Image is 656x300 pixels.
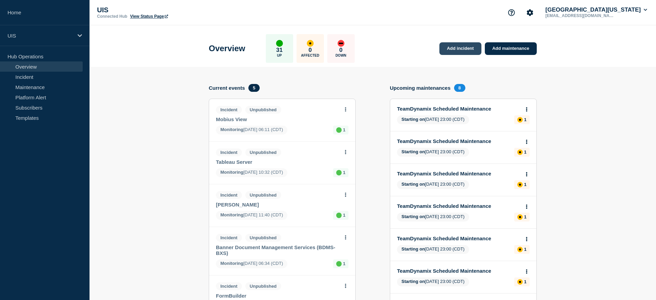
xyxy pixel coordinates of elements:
p: 1 [524,247,527,252]
a: Mobius View [216,116,339,122]
a: FormBuilder [216,293,339,299]
span: Starting on [401,117,425,122]
div: affected [517,182,523,187]
span: Unpublished [245,234,281,242]
span: Starting on [401,214,425,219]
p: UIS [8,33,73,39]
button: Account settings [523,5,537,20]
span: Starting on [401,279,425,284]
p: 1 [343,213,345,218]
div: up [336,261,342,267]
p: 1 [524,214,527,219]
span: [DATE] 11:40 (CDT) [216,211,287,220]
span: Starting on [401,149,425,154]
div: up [276,40,283,47]
p: 1 [524,279,527,284]
span: [DATE] 06:34 (CDT) [216,259,287,268]
div: up [336,127,342,133]
p: Down [336,54,346,57]
span: Incident [216,282,242,290]
span: Starting on [401,182,425,187]
a: TeamDynamix Scheduled Maintenance [397,171,520,176]
p: 0 [339,47,342,54]
span: [DATE] 23:00 (CDT) [397,115,469,124]
span: Unpublished [245,282,281,290]
span: Incident [216,234,242,242]
p: Connected Hub [97,14,127,19]
p: 1 [343,261,345,266]
span: Monitoring [220,170,243,175]
p: 1 [524,149,527,155]
span: [DATE] 06:11 (CDT) [216,126,287,134]
span: Unpublished [245,148,281,156]
div: affected [517,247,523,252]
span: [DATE] 23:00 (CDT) [397,180,469,189]
span: [DATE] 23:00 (CDT) [397,213,469,222]
span: [DATE] 10:32 (CDT) [216,168,287,177]
a: Banner Document Management Services (BDMS-BXS) [216,244,339,256]
div: up [336,170,342,175]
div: affected [517,117,523,123]
a: TeamDynamix Scheduled Maintenance [397,106,520,112]
h4: Upcoming maintenances [390,85,451,91]
div: affected [517,214,523,220]
span: Incident [216,191,242,199]
span: Starting on [401,246,425,252]
button: [GEOGRAPHIC_DATA][US_STATE] [544,6,648,13]
p: 1 [343,127,345,132]
p: 1 [343,170,345,175]
p: Up [277,54,282,57]
span: 5 [248,84,260,92]
a: View Status Page [130,14,168,19]
span: Monitoring [220,212,243,217]
span: [DATE] 23:00 (CDT) [397,277,469,286]
a: Tableau Server [216,159,339,165]
p: 0 [309,47,312,54]
div: affected [307,40,314,47]
span: Incident [216,106,242,114]
div: up [336,213,342,218]
a: Add maintenance [485,42,537,55]
a: TeamDynamix Scheduled Maintenance [397,268,520,274]
div: affected [517,149,523,155]
a: TeamDynamix Scheduled Maintenance [397,203,520,209]
div: down [338,40,344,47]
span: Monitoring [220,127,243,132]
button: Support [504,5,519,20]
div: affected [517,279,523,285]
p: 31 [276,47,283,54]
span: [DATE] 23:00 (CDT) [397,148,469,157]
span: Incident [216,148,242,156]
h1: Overview [209,44,245,53]
span: [DATE] 23:00 (CDT) [397,245,469,254]
p: [EMAIL_ADDRESS][DOMAIN_NAME] [544,13,615,18]
a: Add incident [439,42,481,55]
p: 1 [524,182,527,187]
p: UIS [97,6,234,14]
p: Affected [301,54,319,57]
span: Unpublished [245,191,281,199]
a: TeamDynamix Scheduled Maintenance [397,138,520,144]
span: Monitoring [220,261,243,266]
span: 8 [454,84,465,92]
h4: Current events [209,85,245,91]
a: [PERSON_NAME] [216,202,339,208]
a: TeamDynamix Scheduled Maintenance [397,235,520,241]
span: Unpublished [245,106,281,114]
p: 1 [524,117,527,122]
